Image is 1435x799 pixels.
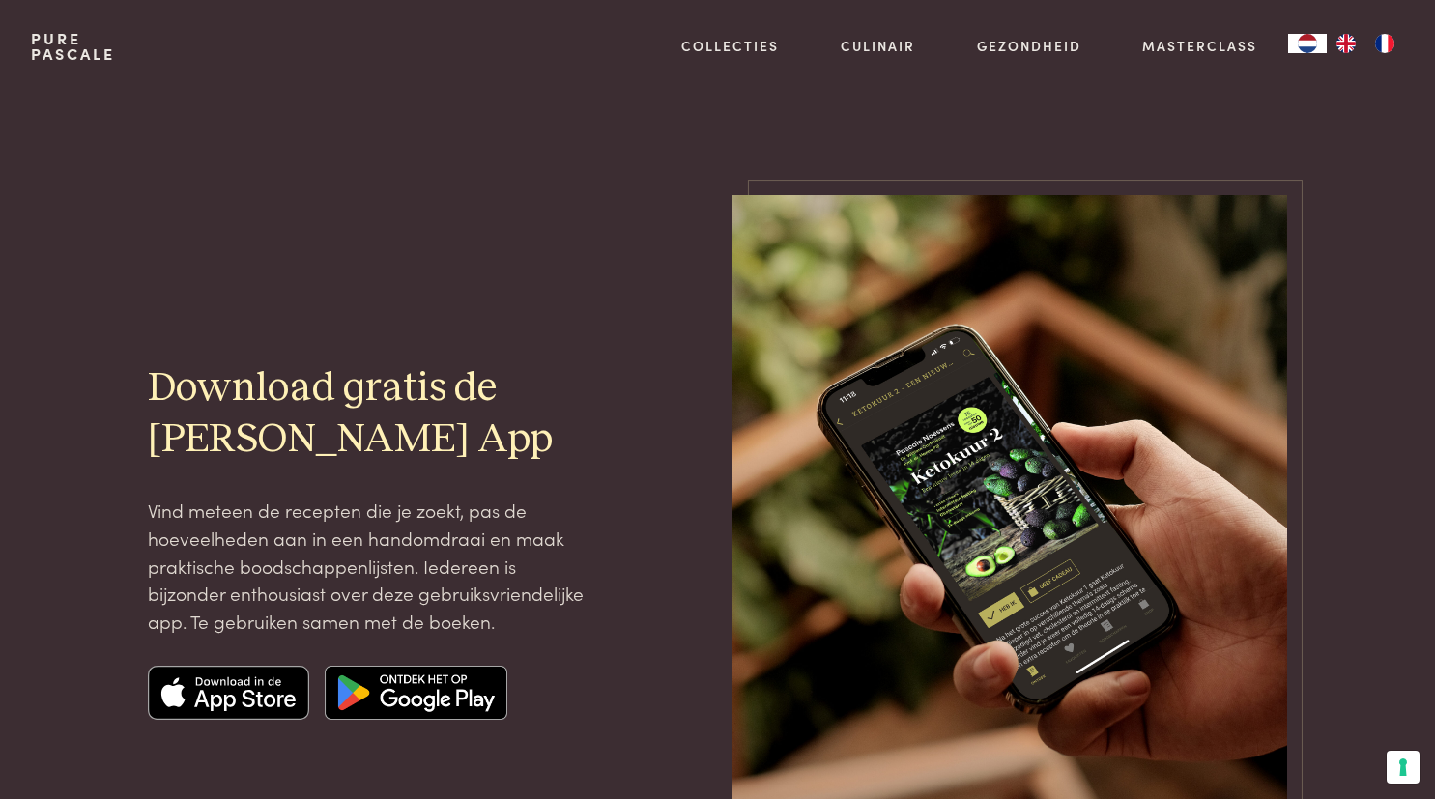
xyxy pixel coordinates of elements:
img: Google app store [325,666,507,720]
h2: Download gratis de [PERSON_NAME] App [148,363,586,466]
ul: Language list [1327,34,1404,53]
p: Vind meteen de recepten die je zoekt, pas de hoeveelheden aan in een handomdraai en maak praktisc... [148,497,586,635]
img: Apple app store [148,666,310,720]
a: Masterclass [1142,36,1257,56]
a: FR [1365,34,1404,53]
a: Culinair [841,36,915,56]
a: PurePascale [31,31,115,62]
a: Gezondheid [977,36,1081,56]
button: Uw voorkeuren voor toestemming voor trackingtechnologieën [1387,751,1420,784]
a: EN [1327,34,1365,53]
aside: Language selected: Nederlands [1288,34,1404,53]
a: Collecties [681,36,779,56]
a: NL [1288,34,1327,53]
div: Language [1288,34,1327,53]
